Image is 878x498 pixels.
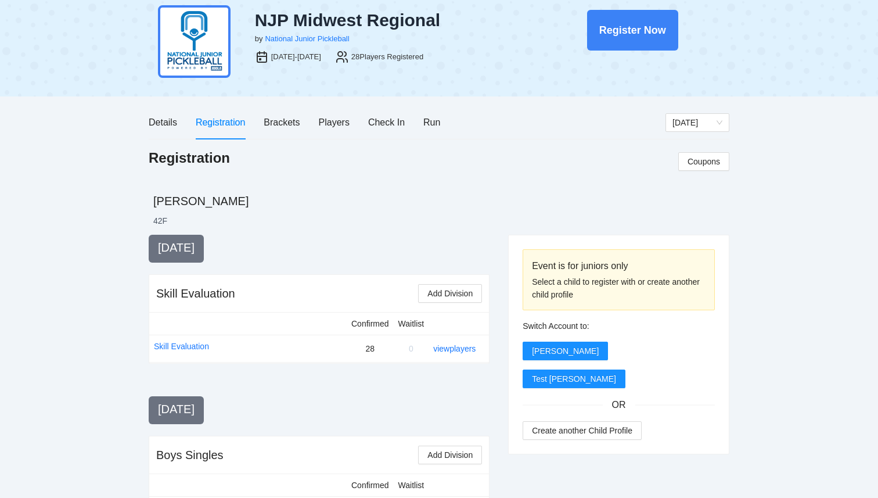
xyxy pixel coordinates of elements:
[409,344,413,353] span: 0
[158,5,231,78] img: njp-logo2.png
[433,344,476,353] a: view players
[418,284,482,303] button: Add Division
[265,34,349,43] a: National Junior Pickleball
[319,115,350,130] div: Players
[264,115,300,130] div: Brackets
[398,317,424,330] div: Waitlist
[158,403,195,415] span: [DATE]
[523,320,715,332] div: Switch Account to:
[672,114,722,131] span: Thursday
[532,424,632,437] span: Create another Child Profile
[532,259,706,273] div: Event is for juniors only
[351,51,423,63] div: 28 Players Registered
[603,397,635,412] span: OR
[154,340,209,353] a: Skill Evaluation
[587,10,678,51] button: Register Now
[418,446,482,464] button: Add Division
[423,115,440,130] div: Run
[678,152,729,171] button: Coupons
[255,33,263,45] div: by
[523,370,625,388] button: Test [PERSON_NAME]
[688,155,720,168] span: Coupons
[149,149,230,167] h1: Registration
[158,241,195,254] span: [DATE]
[255,10,527,31] div: NJP Midwest Regional
[368,115,405,130] div: Check In
[156,447,224,463] div: Boys Singles
[347,335,394,362] td: 28
[196,115,245,130] div: Registration
[532,345,599,357] span: [PERSON_NAME]
[398,479,424,492] div: Waitlist
[351,317,389,330] div: Confirmed
[427,449,473,461] span: Add Division
[153,193,729,209] h2: [PERSON_NAME]
[156,285,235,302] div: Skill Evaluation
[427,287,473,300] span: Add Division
[523,421,642,440] button: Create another Child Profile
[532,372,616,385] span: Test [PERSON_NAME]
[271,51,321,63] div: [DATE]-[DATE]
[149,115,177,130] div: Details
[532,275,706,301] div: Select a child to register with or create another child profile
[153,215,167,227] li: 42 F
[523,342,608,360] button: [PERSON_NAME]
[351,479,389,492] div: Confirmed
